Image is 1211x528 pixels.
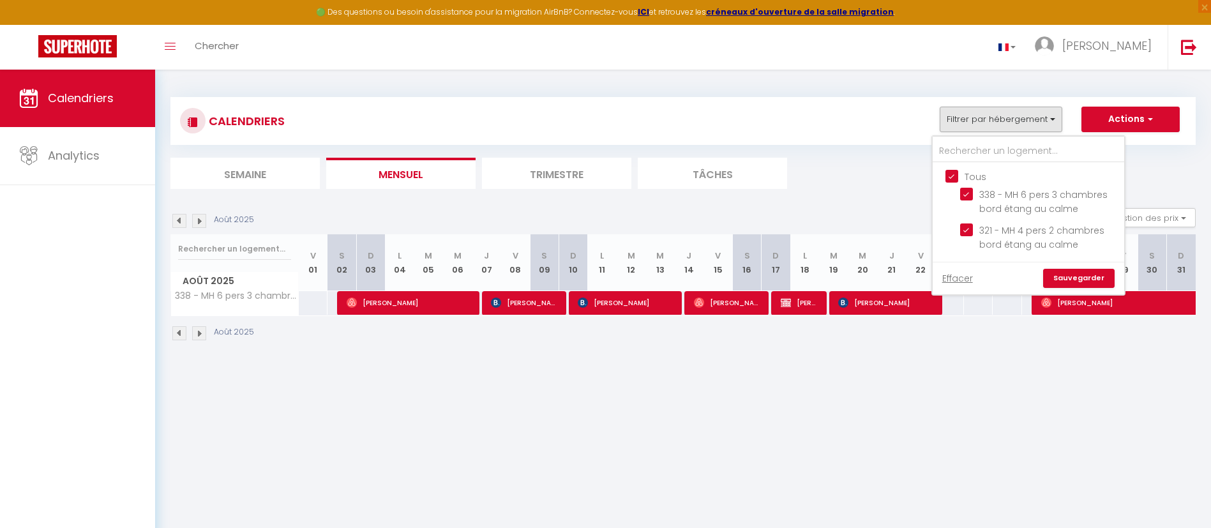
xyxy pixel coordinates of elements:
[530,234,559,291] th: 09
[425,250,432,262] abbr: M
[918,250,924,262] abbr: V
[385,234,414,291] th: 04
[838,290,934,315] span: [PERSON_NAME]
[638,6,649,17] a: ICI
[1043,269,1115,288] a: Sauvegarder
[848,234,877,291] th: 20
[10,5,49,43] button: Ouvrir le widget de chat LiveChat
[889,250,894,262] abbr: J
[472,234,500,291] th: 07
[195,39,239,52] span: Chercher
[732,234,761,291] th: 16
[830,250,838,262] abbr: M
[940,107,1062,132] button: Filtrer par hébergement
[326,158,476,189] li: Mensuel
[491,290,558,315] span: [PERSON_NAME]
[859,250,866,262] abbr: M
[819,234,848,291] th: 19
[1138,234,1166,291] th: 30
[578,290,673,315] span: [PERSON_NAME]
[310,250,316,262] abbr: V
[877,234,906,291] th: 21
[931,135,1125,296] div: Filtrer par hébergement
[482,158,631,189] li: Trimestre
[327,234,356,291] th: 02
[178,238,291,260] input: Rechercher un logement...
[790,234,819,291] th: 18
[214,326,254,338] p: Août 2025
[414,234,443,291] th: 05
[803,250,807,262] abbr: L
[48,147,100,163] span: Analytics
[979,188,1108,215] span: 338 - MH 6 pers 3 chambres bord étang au calme
[600,250,604,262] abbr: L
[484,250,489,262] abbr: J
[706,6,894,17] a: créneaux d'ouverture de la salle migration
[1035,36,1054,56] img: ...
[299,234,327,291] th: 01
[185,25,248,70] a: Chercher
[772,250,779,262] abbr: D
[1120,250,1126,262] abbr: V
[1166,234,1196,291] th: 31
[628,250,635,262] abbr: M
[694,290,761,315] span: [PERSON_NAME]
[762,234,790,291] th: 17
[339,250,345,262] abbr: S
[513,250,518,262] abbr: V
[1062,38,1152,54] span: [PERSON_NAME]
[443,234,472,291] th: 06
[979,224,1104,251] span: 321 - MH 4 pers 2 chambres bord étang au calme
[1178,250,1184,262] abbr: D
[1025,25,1168,70] a: ... [PERSON_NAME]
[645,234,674,291] th: 13
[206,107,285,135] h3: CALENDRIERS
[368,250,374,262] abbr: D
[171,272,298,290] span: Août 2025
[38,35,117,57] img: Super Booking
[347,290,471,315] span: [PERSON_NAME]
[715,250,721,262] abbr: V
[744,250,750,262] abbr: S
[356,234,385,291] th: 03
[541,250,547,262] abbr: S
[1101,208,1196,227] button: Gestion des prix
[675,234,703,291] th: 14
[570,250,576,262] abbr: D
[559,234,587,291] th: 10
[214,214,254,226] p: Août 2025
[1081,107,1180,132] button: Actions
[942,271,973,285] a: Effacer
[454,250,462,262] abbr: M
[398,250,402,262] abbr: L
[638,158,787,189] li: Tâches
[906,234,935,291] th: 22
[48,90,114,106] span: Calendriers
[588,234,617,291] th: 11
[501,234,530,291] th: 08
[656,250,664,262] abbr: M
[703,234,732,291] th: 15
[170,158,320,189] li: Semaine
[686,250,691,262] abbr: J
[1149,250,1155,262] abbr: S
[173,291,301,301] span: 338 - MH 6 pers 3 chambres bord étang au calme
[1181,39,1197,55] img: logout
[617,234,645,291] th: 12
[781,290,819,315] span: [PERSON_NAME]
[933,140,1124,163] input: Rechercher un logement...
